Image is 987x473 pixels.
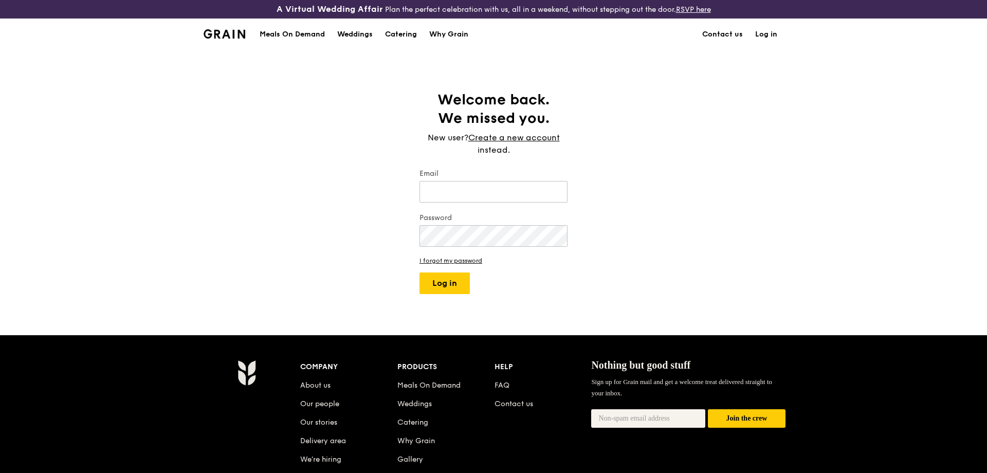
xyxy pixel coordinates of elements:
[495,399,533,408] a: Contact us
[397,436,435,445] a: Why Grain
[397,399,432,408] a: Weddings
[468,132,560,144] a: Create a new account
[428,133,468,142] span: New user?
[300,360,397,374] div: Company
[397,381,461,390] a: Meals On Demand
[385,19,417,50] div: Catering
[197,4,790,14] div: Plan the perfect celebration with us, all in a weekend, without stepping out the door.
[397,360,495,374] div: Products
[300,381,331,390] a: About us
[708,409,785,428] button: Join the crew
[300,399,339,408] a: Our people
[277,4,383,14] h3: A Virtual Wedding Affair
[379,19,423,50] a: Catering
[397,455,423,464] a: Gallery
[419,213,568,223] label: Password
[696,19,749,50] a: Contact us
[591,378,772,397] span: Sign up for Grain mail and get a welcome treat delivered straight to your inbox.
[676,5,711,14] a: RSVP here
[300,418,337,427] a: Our stories
[419,257,568,264] a: I forgot my password
[495,381,509,390] a: FAQ
[419,272,470,294] button: Log in
[419,169,568,179] label: Email
[591,359,690,371] span: Nothing but good stuff
[478,145,510,155] span: instead.
[591,409,705,428] input: Non-spam email address
[429,19,468,50] div: Why Grain
[237,360,255,386] img: Grain
[204,18,245,49] a: GrainGrain
[419,90,568,128] h1: Welcome back. We missed you.
[331,19,379,50] a: Weddings
[495,360,592,374] div: Help
[423,19,474,50] a: Why Grain
[260,19,325,50] div: Meals On Demand
[397,418,428,427] a: Catering
[204,29,245,39] img: Grain
[300,436,346,445] a: Delivery area
[300,455,341,464] a: We’re hiring
[749,19,783,50] a: Log in
[337,19,373,50] div: Weddings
